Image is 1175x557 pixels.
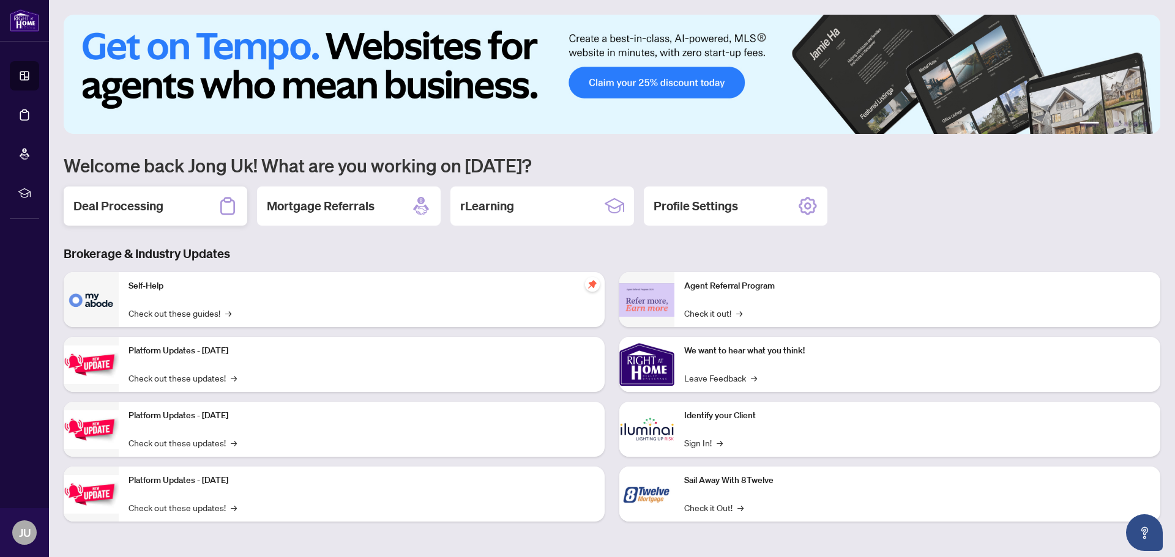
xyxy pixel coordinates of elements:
[619,402,674,457] img: Identify your Client
[1114,122,1119,127] button: 3
[129,306,231,320] a: Check out these guides!→
[585,277,600,292] span: pushpin
[751,371,757,385] span: →
[1143,122,1148,127] button: 6
[129,371,237,385] a: Check out these updates!→
[684,371,757,385] a: Leave Feedback→
[619,283,674,317] img: Agent Referral Program
[129,474,595,487] p: Platform Updates - [DATE]
[129,344,595,358] p: Platform Updates - [DATE]
[231,436,237,449] span: →
[225,306,231,320] span: →
[460,197,514,215] h2: rLearning
[64,410,119,449] img: Platform Updates - July 8, 2025
[267,197,375,215] h2: Mortgage Referrals
[684,409,1151,422] p: Identify your Client
[684,474,1151,487] p: Sail Away With 8Twelve
[1126,514,1163,551] button: Open asap
[684,306,742,320] a: Check it out!→
[19,524,31,541] span: JU
[64,245,1160,262] h3: Brokerage & Industry Updates
[64,345,119,384] img: Platform Updates - July 21, 2025
[1080,122,1099,127] button: 1
[684,436,723,449] a: Sign In!→
[129,501,237,514] a: Check out these updates!→
[654,197,738,215] h2: Profile Settings
[73,197,163,215] h2: Deal Processing
[129,409,595,422] p: Platform Updates - [DATE]
[64,15,1160,134] img: Slide 0
[129,279,595,293] p: Self-Help
[231,501,237,514] span: →
[619,467,674,522] img: Sail Away With 8Twelve
[231,371,237,385] span: →
[64,153,1160,177] h1: Welcome back Jong Uk! What are you working on [DATE]?
[64,475,119,514] img: Platform Updates - June 23, 2025
[1124,122,1128,127] button: 4
[684,344,1151,358] p: We want to hear what you think!
[736,306,742,320] span: →
[619,337,674,392] img: We want to hear what you think!
[129,436,237,449] a: Check out these updates!→
[717,436,723,449] span: →
[1133,122,1138,127] button: 5
[64,272,119,327] img: Self-Help
[684,501,744,514] a: Check it Out!→
[737,501,744,514] span: →
[1104,122,1109,127] button: 2
[684,279,1151,293] p: Agent Referral Program
[10,9,39,32] img: logo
